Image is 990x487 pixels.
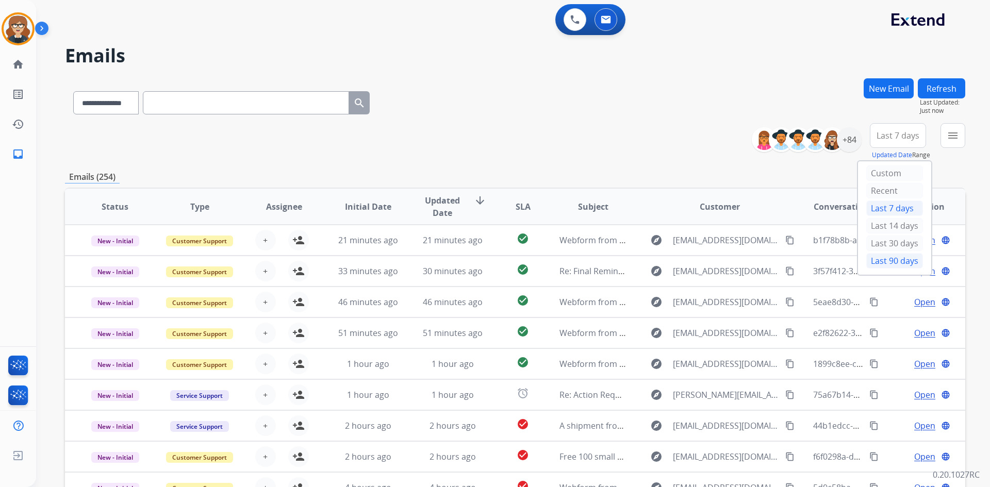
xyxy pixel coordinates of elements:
[941,421,950,430] mat-icon: language
[430,451,476,462] span: 2 hours ago
[65,171,120,183] p: Emails (254)
[474,194,486,207] mat-icon: arrow_downward
[650,419,663,432] mat-icon: explore
[65,45,965,66] h2: Emails
[785,236,795,245] mat-icon: content_copy
[914,389,935,401] span: Open
[866,218,923,233] div: Last 14 days
[91,266,139,277] span: New - Initial
[673,296,779,308] span: [EMAIL_ADDRESS][DOMAIN_NAME]
[91,390,139,401] span: New - Initial
[785,359,795,368] mat-icon: content_copy
[338,327,398,339] span: 51 minutes ago
[170,390,229,401] span: Service Support
[12,148,24,160] mat-icon: inbox
[673,389,779,401] span: [PERSON_NAME][EMAIL_ADDRESS][DOMAIN_NAME]
[338,234,398,246] span: 21 minutes ago
[866,165,923,181] div: Custom
[517,325,529,338] mat-icon: check_circle
[872,151,912,159] button: Updated Date
[516,200,531,213] span: SLA
[292,358,305,370] mat-icon: person_add
[255,354,276,374] button: +
[263,265,268,277] span: +
[559,451,781,462] span: Free 100 small business leads for your mortgage pipeline
[914,296,935,308] span: Open
[255,261,276,281] button: +
[517,449,529,461] mat-icon: check_circle
[353,97,366,109] mat-icon: search
[650,327,663,339] mat-icon: explore
[700,200,740,213] span: Customer
[813,265,968,277] span: 3f57f412-3eeb-4e07-a011-d5c780171198
[166,266,233,277] span: Customer Support
[866,253,923,268] div: Last 90 days
[91,421,139,432] span: New - Initial
[814,200,880,213] span: Conversation ID
[947,129,959,142] mat-icon: menu
[255,384,276,405] button: +
[292,234,305,246] mat-icon: person_add
[255,446,276,467] button: +
[423,234,483,246] span: 21 minutes ago
[941,328,950,338] mat-icon: language
[578,200,608,213] span: Subject
[12,88,24,100] mat-icon: list_alt
[190,200,209,213] span: Type
[423,327,483,339] span: 51 minutes ago
[673,358,779,370] span: [EMAIL_ADDRESS][DOMAIN_NAME]
[338,296,398,308] span: 46 minutes ago
[166,452,233,463] span: Customer Support
[166,236,233,246] span: Customer Support
[941,390,950,399] mat-icon: language
[941,452,950,461] mat-icon: language
[559,234,793,246] span: Webform from [EMAIL_ADDRESS][DOMAIN_NAME] on [DATE]
[430,420,476,431] span: 2 hours ago
[914,358,935,370] span: Open
[813,234,971,246] span: b1f78b8b-a88a-474a-8891-0467ec928242
[869,359,879,368] mat-icon: content_copy
[255,292,276,312] button: +
[864,78,914,98] button: New Email
[559,296,793,308] span: Webform from [EMAIL_ADDRESS][DOMAIN_NAME] on [DATE]
[517,356,529,368] mat-icon: check_circle
[673,234,779,246] span: [EMAIL_ADDRESS][DOMAIN_NAME]
[255,230,276,250] button: +
[166,328,233,339] span: Customer Support
[785,328,795,338] mat-icon: content_copy
[914,327,935,339] span: Open
[263,327,268,339] span: +
[263,296,268,308] span: +
[517,387,529,399] mat-icon: alarm
[869,328,879,338] mat-icon: content_copy
[813,327,970,339] span: e2f82622-347a-4347-a57d-6bb656fba423
[559,420,749,431] span: A shipment from order #46128 is out for delivery
[650,234,663,246] mat-icon: explore
[866,236,923,251] div: Last 30 days
[255,415,276,436] button: +
[347,358,389,370] span: 1 hour ago
[785,390,795,399] mat-icon: content_copy
[877,133,919,138] span: Last 7 days
[920,107,965,115] span: Just now
[266,200,302,213] span: Assignee
[263,419,268,432] span: +
[785,452,795,461] mat-icon: content_copy
[517,418,529,430] mat-icon: check_circle
[559,358,793,370] span: Webform from [EMAIL_ADDRESS][DOMAIN_NAME] on [DATE]
[166,297,233,308] span: Customer Support
[918,78,965,98] button: Refresh
[870,123,926,148] button: Last 7 days
[941,359,950,368] mat-icon: language
[12,58,24,71] mat-icon: home
[650,296,663,308] mat-icon: explore
[813,451,967,462] span: f6f0298a-dbcc-4972-a448-ae8107af0d0d
[419,194,466,219] span: Updated Date
[263,234,268,246] span: +
[4,14,32,43] img: avatar
[292,296,305,308] mat-icon: person_add
[170,421,229,432] span: Service Support
[292,327,305,339] mat-icon: person_add
[292,265,305,277] mat-icon: person_add
[933,468,980,481] p: 0.20.1027RC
